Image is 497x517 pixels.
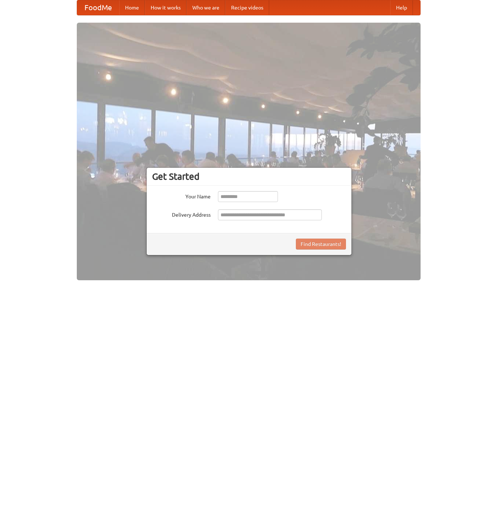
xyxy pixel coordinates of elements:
[296,239,346,250] button: Find Restaurants!
[119,0,145,15] a: Home
[152,209,211,218] label: Delivery Address
[145,0,187,15] a: How it works
[152,171,346,182] h3: Get Started
[187,0,225,15] a: Who we are
[225,0,269,15] a: Recipe videos
[390,0,413,15] a: Help
[77,0,119,15] a: FoodMe
[152,191,211,200] label: Your Name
